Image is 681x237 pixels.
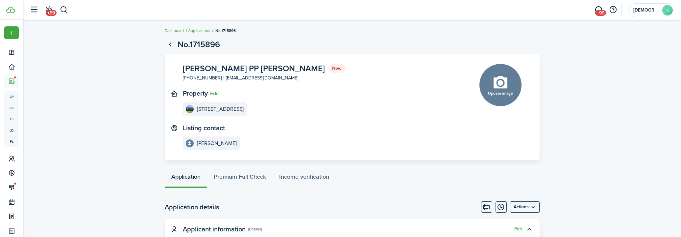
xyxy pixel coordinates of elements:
[273,168,336,188] a: Income verification
[183,225,246,233] panel-main-title: Applicant information
[188,28,210,34] a: Applications
[60,4,68,15] button: Search
[183,90,208,97] text-item: Property
[4,26,19,39] button: Open menu
[328,64,346,73] status: New
[248,226,262,232] panel-main-subtitle: (Details)
[4,125,19,136] a: ld
[6,7,15,13] img: TenantCloud
[210,91,219,97] button: Edit
[197,106,244,112] e-details-info-title: [STREET_ADDRESS]
[481,201,492,213] button: Print
[662,5,673,15] avatar-text: K
[165,28,184,34] a: Dashboard
[207,168,273,188] a: Premium Full Check
[4,91,19,102] a: ap
[183,64,325,73] span: [PERSON_NAME] PP [PERSON_NAME]
[4,102,19,113] a: sc
[183,74,222,81] a: [PHONE_NUMBER]
[514,226,522,232] button: Edit
[165,39,176,50] a: Go back
[496,201,507,213] button: Timeline
[510,201,540,213] button: Open menu
[197,140,237,146] e-details-info-title: [PERSON_NAME]
[479,64,522,106] button: Update image
[4,113,19,125] a: ls
[43,2,55,18] a: Notifications
[592,2,605,18] a: Messaging
[186,105,194,113] img: 1698 Monument Lane Unit A
[215,28,236,34] span: No.1715896
[183,124,225,132] text-item: Listing contact
[523,223,535,235] button: Toggle accordion
[46,10,57,16] span: +99
[4,136,19,147] a: pl
[226,74,298,81] a: [EMAIL_ADDRESS][DOMAIN_NAME]
[607,4,619,15] button: Open resource center
[178,38,220,51] h1: No.1715896
[633,8,660,13] span: Krishna
[510,201,540,213] menu-btn: Actions
[28,4,40,16] button: Open sidebar
[165,202,219,212] h2: Application details
[595,10,606,16] span: +99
